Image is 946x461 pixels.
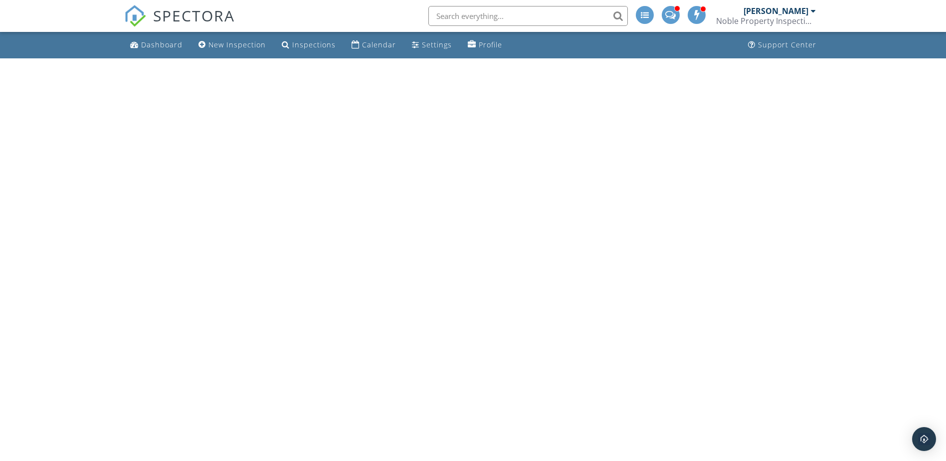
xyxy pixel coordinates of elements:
div: [PERSON_NAME] [744,6,808,16]
a: Calendar [348,36,400,54]
div: Support Center [758,40,816,49]
div: Settings [422,40,452,49]
a: Settings [408,36,456,54]
span: SPECTORA [153,5,235,26]
a: New Inspection [194,36,270,54]
a: Profile [464,36,506,54]
a: Inspections [278,36,340,54]
div: Profile [479,40,502,49]
input: Search everything... [428,6,628,26]
div: Noble Property Inspections [716,16,816,26]
div: New Inspection [208,40,266,49]
img: The Best Home Inspection Software - Spectora [124,5,146,27]
div: Open Intercom Messenger [912,427,936,451]
a: SPECTORA [124,13,235,34]
div: Inspections [292,40,336,49]
div: Calendar [362,40,396,49]
a: Support Center [744,36,820,54]
div: Dashboard [141,40,183,49]
a: Dashboard [126,36,187,54]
